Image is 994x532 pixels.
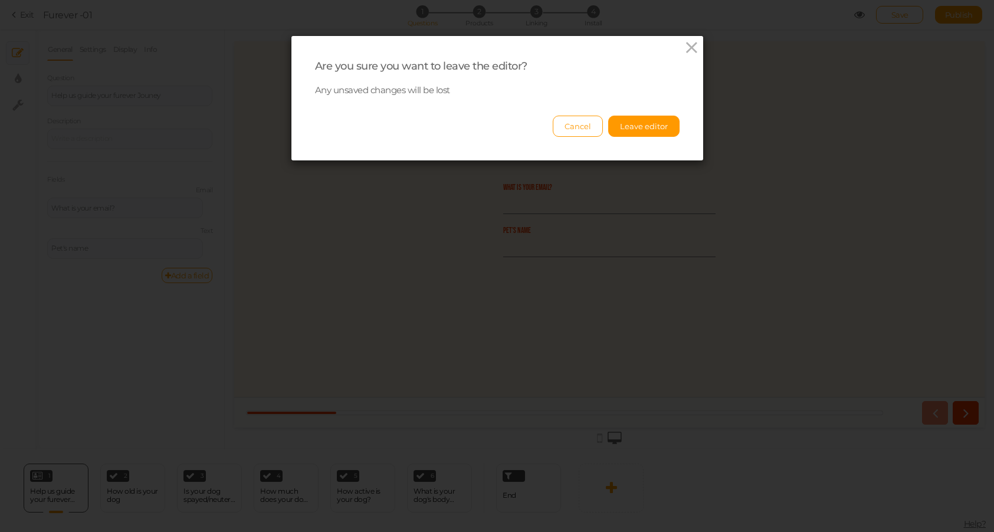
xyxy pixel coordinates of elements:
div: What is your email? [269,142,481,151]
button: Leave editor [608,116,680,137]
div: Are you sure you want to leave the editor? [315,60,680,73]
div: Pet's name [269,185,481,194]
button: Cancel [553,116,603,137]
p: Any unsaved changes will be lost [315,85,680,96]
div: Help us guide your furever Jouney [294,101,457,118]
